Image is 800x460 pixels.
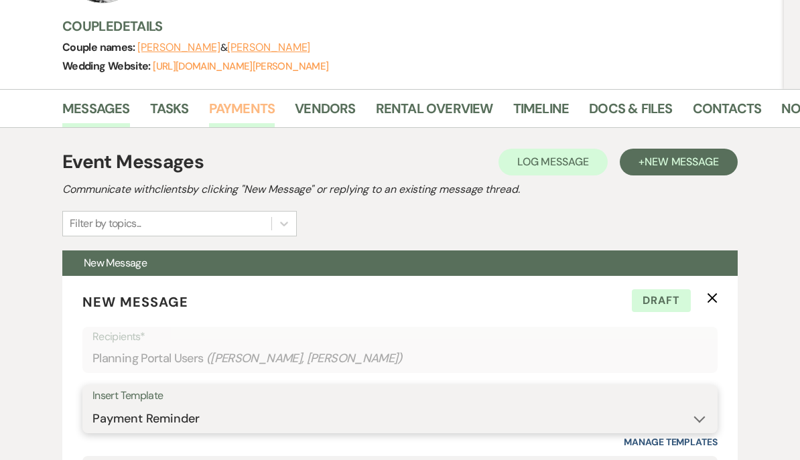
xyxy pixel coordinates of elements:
[227,43,310,54] button: [PERSON_NAME]
[620,149,738,176] button: +New Message
[150,98,189,128] a: Tasks
[693,98,762,128] a: Contacts
[62,98,130,128] a: Messages
[62,149,204,177] h1: Event Messages
[513,98,570,128] a: Timeline
[137,43,220,54] button: [PERSON_NAME]
[376,98,493,128] a: Rental Overview
[92,346,708,372] div: Planning Portal Users
[632,290,691,313] span: Draft
[82,294,188,311] span: New Message
[589,98,672,128] a: Docs & Files
[70,216,141,232] div: Filter by topics...
[92,329,708,346] p: Recipients*
[517,155,589,169] span: Log Message
[92,387,708,406] div: Insert Template
[624,437,718,449] a: Manage Templates
[62,60,153,74] span: Wedding Website:
[62,41,137,55] span: Couple names:
[498,149,608,176] button: Log Message
[84,256,147,271] span: New Message
[137,42,310,55] span: &
[209,98,275,128] a: Payments
[153,60,328,74] a: [URL][DOMAIN_NAME][PERSON_NAME]
[206,350,403,368] span: ( [PERSON_NAME], [PERSON_NAME] )
[645,155,719,169] span: New Message
[295,98,355,128] a: Vendors
[62,17,771,36] h3: Couple Details
[62,182,738,198] h2: Communicate with clients by clicking "New Message" or replying to an existing message thread.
